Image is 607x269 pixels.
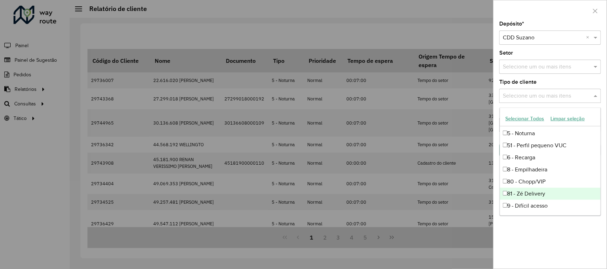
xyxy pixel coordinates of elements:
[586,33,592,42] span: Clear all
[500,139,601,152] div: 51 - Perfil pequeno VUC
[500,176,601,188] div: 80 - Chopp/VIP
[502,113,548,124] button: Selecionar Todos
[548,113,588,124] button: Limpar seleção
[499,49,513,57] label: Setor
[500,188,601,200] div: 81 - Zé Delivery
[500,152,601,164] div: 6 - Recarga
[500,127,601,139] div: 5 - Noturna
[500,200,601,212] div: 9 - Difícil acesso
[500,164,601,176] div: 8 - Empilhadeira
[500,108,601,216] ng-dropdown-panel: Options list
[499,107,516,115] label: Rótulo
[499,20,524,28] label: Depósito
[499,78,537,86] label: Tipo de cliente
